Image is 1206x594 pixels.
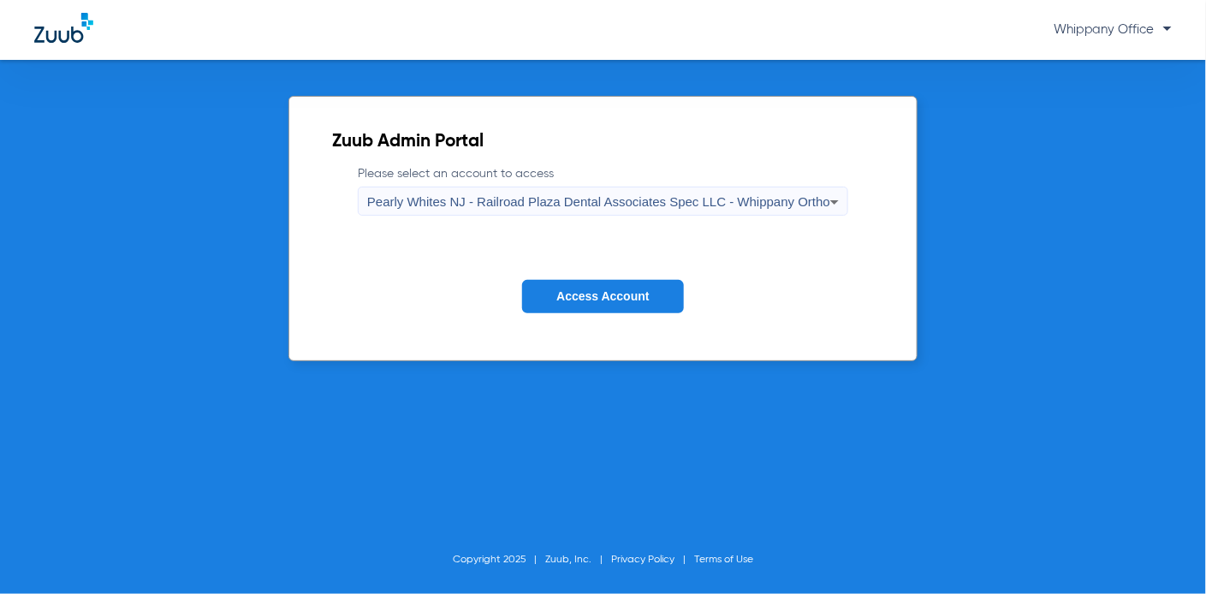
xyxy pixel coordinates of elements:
li: Zuub, Inc. [545,551,611,568]
a: Privacy Policy [611,555,674,565]
span: Whippany Office [1054,23,1172,36]
iframe: Chat Widget [1120,512,1206,594]
h2: Zuub Admin Portal [332,134,874,151]
li: Copyright 2025 [453,551,545,568]
label: Please select an account to access [358,165,848,216]
span: Pearly Whites NJ - Railroad Plaza Dental Associates Spec LLC - Whippany Ortho [367,194,830,209]
img: Zuub Logo [34,13,93,43]
span: Access Account [556,289,649,303]
button: Access Account [522,280,683,313]
a: Terms of Use [694,555,753,565]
